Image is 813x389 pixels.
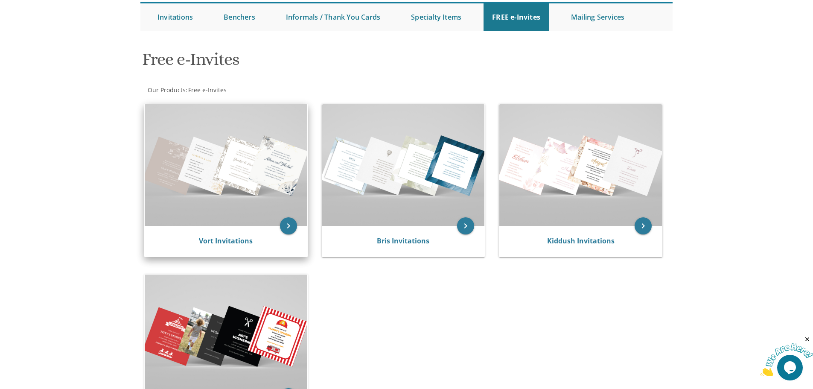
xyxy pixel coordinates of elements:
img: Bris Invitations [322,104,485,226]
iframe: chat widget [760,336,813,376]
a: Invitations [149,3,201,31]
a: Vort Invitations [199,236,253,246]
a: FREE e-Invites [484,3,549,31]
img: Kiddush Invitations [499,104,662,226]
h1: Free e-Invites [142,50,490,75]
a: Specialty Items [402,3,470,31]
a: Informals / Thank You Cards [277,3,389,31]
a: Free e-Invites [187,86,227,94]
span: Free e-Invites [188,86,227,94]
a: Bris Invitations [377,236,429,246]
a: keyboard_arrow_right [635,217,652,234]
a: keyboard_arrow_right [457,217,474,234]
a: Mailing Services [562,3,633,31]
img: Vort Invitations [145,104,307,226]
div: : [140,86,407,94]
a: Benchers [215,3,264,31]
a: Our Products [147,86,186,94]
a: Kiddush Invitations [547,236,615,246]
a: keyboard_arrow_right [280,217,297,234]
